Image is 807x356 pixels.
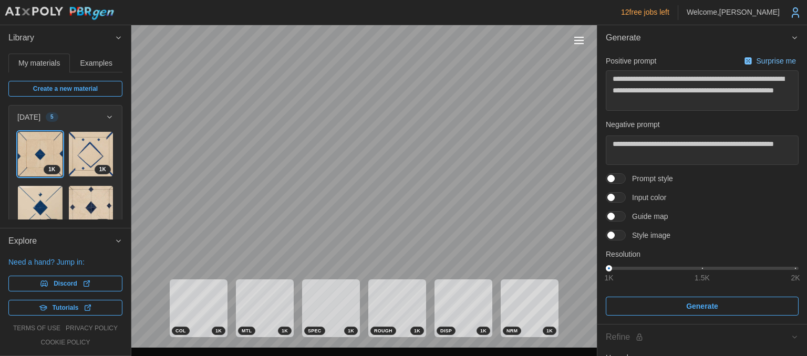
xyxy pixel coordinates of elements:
[8,276,122,291] a: Discord
[8,81,122,97] a: Create a new material
[606,249,799,259] p: Resolution
[68,185,114,231] a: KzJfHxVQ2Fy5ksDCabWL1K
[48,219,55,228] span: 1 K
[440,327,452,334] span: DISP
[597,324,807,350] button: Refine
[17,185,63,231] a: ByBu1ROevDLnQHkondmC1K
[40,338,90,347] a: cookie policy
[68,131,114,177] a: XalFNf9Q8Vrqpq65nK9m1K
[506,327,518,334] span: NRM
[8,228,115,254] span: Explore
[8,257,122,267] p: Need a hand? Jump in:
[17,131,63,177] a: 40y8iB7swlRAPweOVmUH1K
[606,297,799,316] button: Generate
[546,327,553,334] span: 1 K
[757,56,798,66] p: Surprise me
[242,327,252,334] span: MTL
[597,51,807,324] div: Generate
[414,327,420,334] span: 1 K
[66,324,118,333] a: privacy policy
[8,300,122,316] a: Tutorials
[80,59,112,67] span: Examples
[741,54,799,68] button: Surprise me
[33,81,98,96] span: Create a new material
[53,300,79,315] span: Tutorials
[626,230,670,240] span: Style image
[69,132,113,176] img: XalFNf9Q8Vrqpq65nK9m
[606,331,791,344] div: Refine
[9,129,122,297] div: [DATE]5
[606,119,799,130] p: Negative prompt
[348,327,354,334] span: 1 K
[308,327,322,334] span: SPEC
[54,276,77,291] span: Discord
[282,327,288,334] span: 1 K
[572,33,586,48] button: Toggle viewport controls
[18,186,63,231] img: ByBu1ROevDLnQHkondmC
[606,25,791,51] span: Generate
[687,7,780,17] p: Welcome, [PERSON_NAME]
[626,211,668,222] span: Guide map
[606,56,656,66] p: Positive prompt
[4,6,115,20] img: AIxPoly PBRgen
[69,186,113,231] img: KzJfHxVQ2Fy5ksDCabWL
[686,297,718,315] span: Generate
[626,173,673,184] span: Prompt style
[626,192,666,203] span: Input color
[17,112,40,122] p: [DATE]
[48,165,55,174] span: 1 K
[50,113,54,121] span: 5
[9,106,122,129] button: [DATE]5
[597,25,807,51] button: Generate
[374,327,392,334] span: ROUGH
[480,327,487,334] span: 1 K
[99,165,106,174] span: 1 K
[13,324,60,333] a: terms of use
[621,7,669,17] p: 12 free jobs left
[215,327,222,334] span: 1 K
[8,25,115,51] span: Library
[18,132,63,176] img: 40y8iB7swlRAPweOVmUH
[18,59,60,67] span: My materials
[99,219,106,228] span: 1 K
[175,327,186,334] span: COL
